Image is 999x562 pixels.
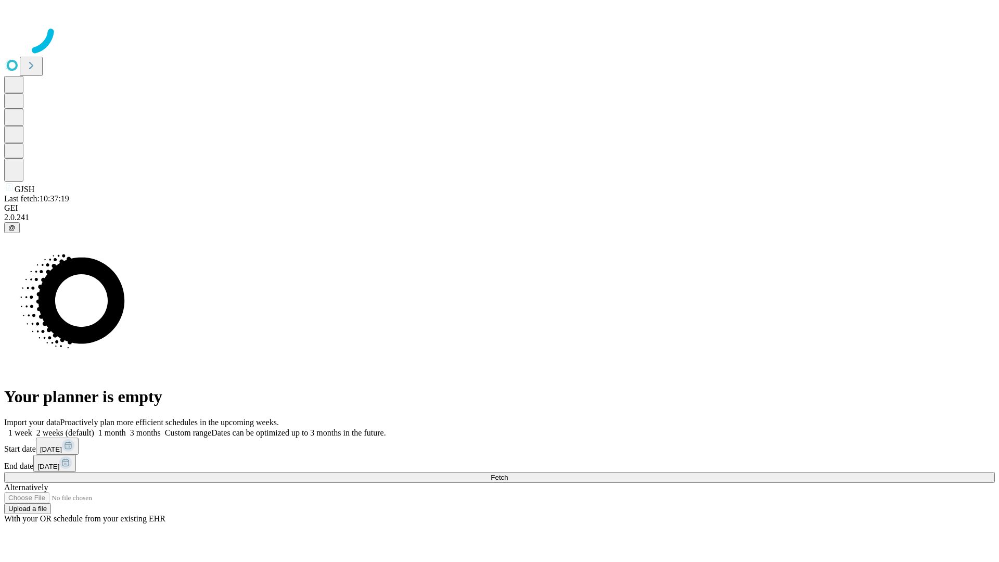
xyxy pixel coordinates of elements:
[33,455,76,472] button: [DATE]
[4,503,51,514] button: Upload a file
[36,428,94,437] span: 2 weeks (default)
[130,428,161,437] span: 3 months
[4,213,995,222] div: 2.0.241
[165,428,211,437] span: Custom range
[98,428,126,437] span: 1 month
[491,474,508,481] span: Fetch
[15,185,34,194] span: GJSH
[4,387,995,406] h1: Your planner is empty
[8,224,16,232] span: @
[4,483,48,492] span: Alternatively
[4,455,995,472] div: End date
[60,418,279,427] span: Proactively plan more efficient schedules in the upcoming weeks.
[40,445,62,453] span: [DATE]
[8,428,32,437] span: 1 week
[4,438,995,455] div: Start date
[4,222,20,233] button: @
[36,438,79,455] button: [DATE]
[4,472,995,483] button: Fetch
[37,463,59,470] span: [DATE]
[211,428,386,437] span: Dates can be optimized up to 3 months in the future.
[4,203,995,213] div: GEI
[4,194,69,203] span: Last fetch: 10:37:19
[4,418,60,427] span: Import your data
[4,514,165,523] span: With your OR schedule from your existing EHR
